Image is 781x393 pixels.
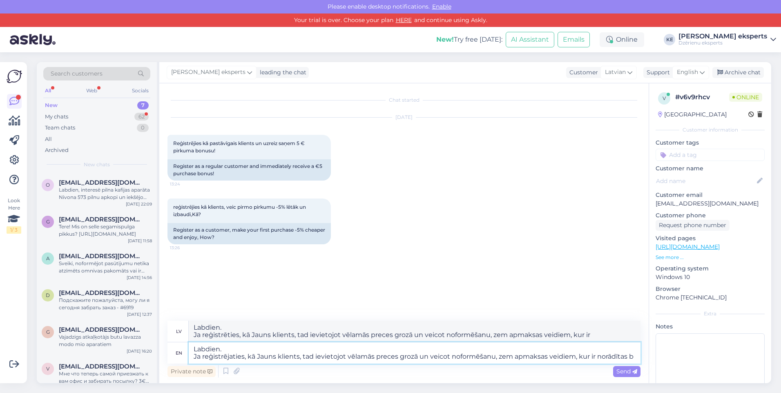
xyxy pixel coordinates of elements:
a: [URL][DOMAIN_NAME] [656,243,720,250]
b: New! [436,36,454,43]
div: Labdien, interesē pilna kafijas aparāta Nivona 573 pilnu apkopi un iekšējo detaļu pārbaudi. Vai t... [59,186,152,201]
span: g [46,329,50,335]
div: Sveiki, noformējot pasūtījumu netika atzīmēts omnivas pakomāts vai ir iespēja piegādāt pasūtijumu... [59,260,152,275]
span: 13:26 [170,245,201,251]
div: Private note [167,366,216,377]
div: 7 [137,101,149,109]
span: gunita.jankovska2@inbox.lv [59,326,144,333]
span: d [46,292,50,298]
div: Socials [130,85,150,96]
p: Customer tags [656,138,765,147]
p: Visited pages [656,234,765,243]
div: All [43,85,53,96]
input: Add a tag [656,149,765,161]
span: v [663,95,666,101]
img: Askly Logo [7,69,22,84]
p: [EMAIL_ADDRESS][DOMAIN_NAME] [656,199,765,208]
div: Look Here [7,197,21,234]
span: [PERSON_NAME] eksperts [171,68,245,77]
div: Web [85,85,99,96]
div: [PERSON_NAME] eksperts [678,33,767,40]
div: [DATE] 16:20 [127,348,152,354]
span: agitadreimane@gmail.com [59,252,144,260]
span: o [46,182,50,188]
div: New [45,101,58,109]
div: Мне что теперь самой приезжать к вам офис и забирать посылку? 3€ за омниву вернете? [59,370,152,385]
a: [PERSON_NAME] ekspertsDzērienu eksperts [678,33,776,46]
div: 1 / 3 [7,226,21,234]
div: [DATE] [167,114,640,121]
div: My chats [45,113,68,121]
div: Extra [656,310,765,317]
span: Reģistrējies kā pastāvīgais klients un uzreiz saņem 5 € pirkuma bonusu! [173,140,306,154]
p: Customer phone [656,211,765,220]
div: [DATE] 11:58 [128,238,152,244]
span: Send [616,368,637,375]
div: 0 [137,124,149,132]
p: Windows 10 [656,273,765,281]
p: Browser [656,285,765,293]
p: See more ... [656,254,765,261]
div: lv [176,324,182,338]
div: [DATE] 22:09 [126,201,152,207]
span: v [46,366,49,372]
span: geitlin@collade.ee [59,216,144,223]
p: Notes [656,322,765,331]
div: Team chats [45,124,75,132]
div: Try free [DATE]: [436,35,502,45]
div: Register as a customer, make your first purchase -5% cheaper and enjoy, How? [167,223,331,244]
div: Request phone number [656,220,730,231]
div: Vajadzigs atkaļķotàjs butu lavazza modo mio aparatiem [59,333,152,348]
textarea: Labdien. Ja reģistrējaties, kā Jauns klients, tad ievietojot vēlamās preces grozā un veicot nofor... [189,342,640,364]
span: reģistrējies kā klients, veic pirmo pirkumu -5% lētāk un izbaudi,Kā? [173,204,307,217]
div: Support [643,68,670,77]
p: Customer email [656,191,765,199]
div: Подскажите пожалуйста, могу ли я сегодня забрать заказ - #6919 [59,297,152,311]
div: KE [664,34,675,45]
div: [DATE] 14:56 [127,275,152,281]
div: Archived [45,146,69,154]
span: g [46,219,50,225]
span: Latvian [605,68,626,77]
div: Register as a regular customer and immediately receive a €5 purchase bonus! [167,159,331,181]
span: Search customers [51,69,103,78]
p: Chrome [TECHNICAL_ID] [656,293,765,302]
div: Online [600,32,644,47]
div: Chat started [167,96,640,104]
span: deh4eg13@gmail.com [59,289,144,297]
div: Customer [566,68,598,77]
span: vladavlad@inbox.lv [59,363,144,370]
div: All [45,135,52,143]
div: Tere! Mis on selle segamispulga pikkus? [URL][DOMAIN_NAME] [59,223,152,238]
input: Add name [656,176,755,185]
div: [GEOGRAPHIC_DATA] [658,110,727,119]
span: a [46,255,50,261]
span: New chats [84,161,110,168]
div: Customer information [656,126,765,134]
textarea: Labdien. Ja reģistrēties, kā Jauns klients, tad ievietojot vēlamās preces grozā un veicot noformē... [189,321,640,342]
button: AI Assistant [506,32,554,47]
div: leading the chat [257,68,306,77]
div: en [176,346,182,360]
p: Customer name [656,164,765,173]
div: # v6v9rhcv [675,92,729,102]
span: Enable [430,3,454,10]
span: 13:24 [170,181,201,187]
span: ototurks@gmail.com [59,179,144,186]
div: 62 [134,113,149,121]
a: HERE [393,16,414,24]
div: Dzērienu eksperts [678,40,767,46]
button: Emails [558,32,590,47]
p: Operating system [656,264,765,273]
div: Archive chat [712,67,764,78]
span: English [677,68,698,77]
div: [DATE] 12:37 [127,311,152,317]
span: Online [729,93,762,102]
